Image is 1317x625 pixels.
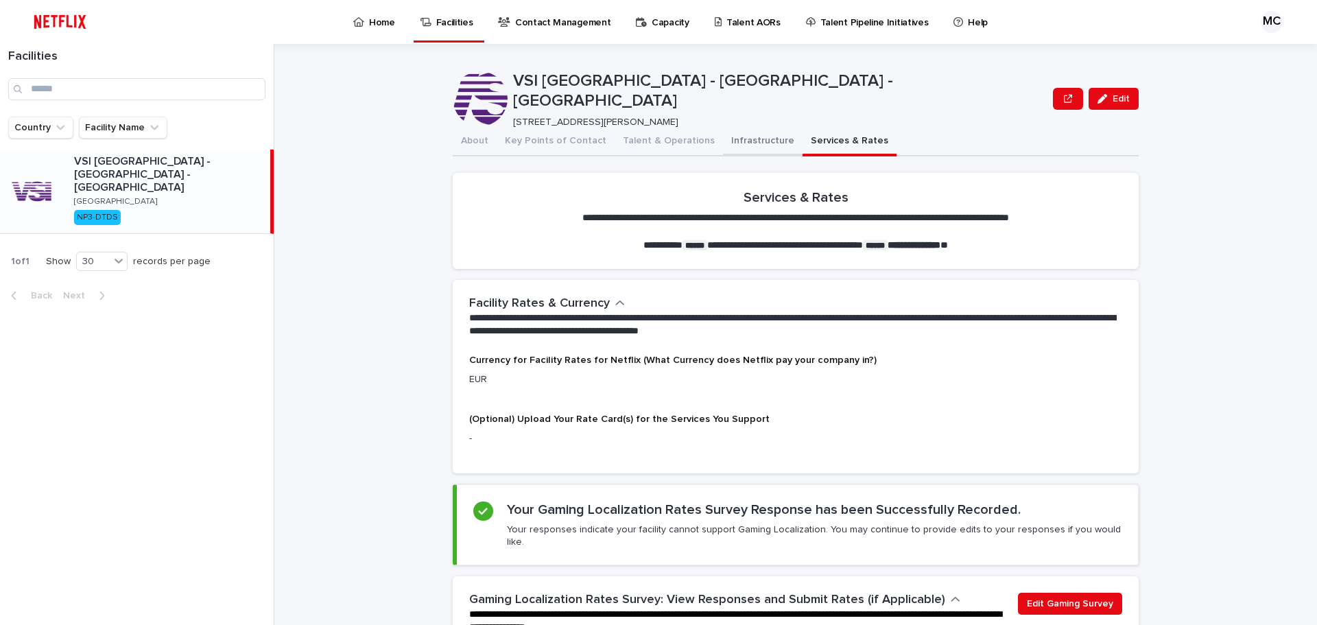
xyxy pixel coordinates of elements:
[615,128,723,156] button: Talent & Operations
[453,128,497,156] button: About
[74,197,157,207] p: [GEOGRAPHIC_DATA]
[1027,597,1113,611] span: Edit Gaming Survey
[1113,94,1130,104] span: Edit
[723,128,803,156] button: Infrastructure
[469,432,1122,446] p: -
[23,291,52,300] span: Back
[469,373,1122,387] p: EUR
[497,128,615,156] button: Key Points of Contact
[79,117,167,139] button: Facility Name
[1018,593,1122,615] button: Edit Gaming Survey
[8,117,73,139] button: Country
[133,256,211,268] p: records per page
[74,155,265,195] p: VSI [GEOGRAPHIC_DATA] - [GEOGRAPHIC_DATA] - [GEOGRAPHIC_DATA]
[507,502,1021,518] h2: Your Gaming Localization Rates Survey Response has been Successfully Recorded.
[469,593,960,608] button: Gaming Localization Rates Survey: View Responses and Submit Rates (if Applicable)
[1261,11,1283,33] div: MC
[513,71,1047,111] p: VSI [GEOGRAPHIC_DATA] - [GEOGRAPHIC_DATA] - [GEOGRAPHIC_DATA]
[8,78,265,100] input: Search
[77,255,110,269] div: 30
[513,117,1042,128] p: [STREET_ADDRESS][PERSON_NAME]
[469,355,877,365] span: Currency for Facility Rates for Netflix (What Currency does Netflix pay your company in?)
[803,128,897,156] button: Services & Rates
[74,210,121,225] div: NP3-DTDS
[1089,88,1139,110] button: Edit
[469,296,625,311] button: Facility Rates & Currency
[58,290,116,302] button: Next
[46,256,71,268] p: Show
[507,523,1122,548] p: Your responses indicate your facility cannot support Gaming Localization. You may continue to pro...
[469,593,945,608] h2: Gaming Localization Rates Survey: View Responses and Submit Rates (if Applicable)
[27,8,93,36] img: ifQbXi3ZQGMSEF7WDB7W
[8,49,265,64] h1: Facilities
[63,291,93,300] span: Next
[469,414,770,424] span: (Optional) Upload Your Rate Card(s) for the Services You Support
[469,296,610,311] h2: Facility Rates & Currency
[744,189,849,206] h2: Services & Rates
